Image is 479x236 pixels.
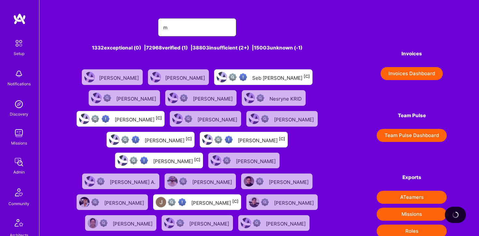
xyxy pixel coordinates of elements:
[377,208,447,221] button: Missions
[377,113,447,118] h4: Team Pulse
[156,116,162,120] sup: [C]
[162,171,239,192] a: User AvatarNot Scrubbed[PERSON_NAME]
[244,108,320,129] a: User AvatarNot Scrubbed[PERSON_NAME]
[12,36,26,50] img: setup
[176,219,184,227] img: Not Scrubbed
[85,176,95,187] img: User Avatar
[244,192,320,213] a: User AvatarNot Scrubbed[PERSON_NAME]
[7,80,31,87] div: Notifications
[13,169,25,175] div: Admin
[91,115,99,123] img: Not fully vetted
[269,94,303,102] div: Nesryne KRID
[244,176,254,187] img: User Avatar
[189,219,230,227] div: [PERSON_NAME]
[11,216,27,232] img: Architects
[12,98,25,111] img: discovery
[266,219,307,227] div: [PERSON_NAME]
[104,129,197,150] a: User AvatarNot fully vettedHigh Potential User[PERSON_NAME][C]
[163,19,231,36] input: Search for an A-Teamer
[304,74,310,79] sup: [C]
[115,115,162,123] div: [PERSON_NAME]
[249,197,259,207] img: User Avatar
[172,114,183,124] img: User Avatar
[239,73,247,81] img: High Potential User
[178,198,186,206] img: High Potential User
[377,51,447,57] h4: Invoices
[8,200,29,207] div: Community
[79,67,145,88] a: User Avatar[PERSON_NAME]
[132,136,139,144] img: High Potential User
[145,67,211,88] a: User Avatar[PERSON_NAME]
[168,93,178,103] img: User Avatar
[193,94,234,102] div: [PERSON_NAME]
[256,94,264,102] img: Not Scrubbed
[99,73,140,81] div: [PERSON_NAME]
[163,88,239,108] a: User AvatarNot Scrubbed[PERSON_NAME]
[159,213,236,233] a: User AvatarNot Scrubbed[PERSON_NAME]
[241,218,251,228] img: User Avatar
[274,115,315,123] div: [PERSON_NAME]
[377,191,447,204] button: ATeamers
[261,198,269,206] img: Not Scrubbed
[79,114,90,124] img: User Avatar
[156,197,166,207] img: User Avatar
[377,129,447,142] button: Team Pulse Dashboard
[110,177,157,186] div: [PERSON_NAME] A.
[82,213,159,233] a: User AvatarNot Scrubbed[PERSON_NAME]
[211,155,221,166] img: User Avatar
[223,157,231,164] img: Not Scrubbed
[377,174,447,180] h4: Exports
[100,219,108,227] img: Not Scrubbed
[109,134,120,145] img: User Avatar
[116,94,157,102] div: [PERSON_NAME]
[145,135,192,144] div: [PERSON_NAME]
[186,136,192,141] sup: [C]
[10,111,28,118] div: Discovery
[11,185,27,200] img: Community
[84,72,95,82] img: User Avatar
[103,94,111,102] img: Not Scrubbed
[202,134,213,145] img: User Avatar
[80,171,162,192] a: User AvatarNot Scrubbed[PERSON_NAME] A.
[151,192,244,213] a: User AvatarNot fully vettedHigh Potential User[PERSON_NAME][C]
[168,198,176,206] img: Not fully vetted
[165,73,206,81] div: [PERSON_NAME]
[256,177,264,185] img: Not Scrubbed
[86,88,163,108] a: User AvatarNot Scrubbed[PERSON_NAME]
[11,140,27,146] div: Missions
[239,171,315,192] a: User AvatarNot Scrubbed[PERSON_NAME]
[232,199,239,204] sup: [C]
[191,198,239,206] div: [PERSON_NAME]
[14,50,24,57] div: Setup
[12,156,25,169] img: admin teamwork
[153,156,200,165] div: [PERSON_NAME]
[12,67,25,80] img: bell
[261,115,269,123] img: Not Scrubbed
[452,211,459,218] img: loading
[197,115,239,123] div: [PERSON_NAME]
[239,88,308,108] a: User AvatarNot ScrubbedNesryne KRID
[229,73,237,81] img: Not fully vetted
[381,67,443,80] button: Invoices Dashboard
[121,136,129,144] img: Not fully vetted
[113,219,154,227] div: [PERSON_NAME]
[167,108,244,129] a: User AvatarNot Scrubbed[PERSON_NAME]
[279,136,285,141] sup: [C]
[91,198,99,206] img: Not Scrubbed
[88,218,98,228] img: User Avatar
[79,197,90,207] img: User Avatar
[206,150,282,171] a: User AvatarNot Scrubbed[PERSON_NAME]
[179,177,187,185] img: Not Scrubbed
[194,157,200,162] sup: [C]
[252,73,310,81] div: Seb [PERSON_NAME]
[274,198,315,206] div: [PERSON_NAME]
[253,219,261,227] img: Not Scrubbed
[244,93,255,103] img: User Avatar
[74,108,167,129] a: User AvatarNot fully vettedHigh Potential User[PERSON_NAME][C]
[214,136,222,144] img: Not fully vetted
[269,177,310,186] div: [PERSON_NAME]
[184,115,192,123] img: Not Scrubbed
[12,127,25,140] img: teamwork
[211,67,315,88] a: User AvatarNot fully vettedHigh Potential UserSeb [PERSON_NAME][C]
